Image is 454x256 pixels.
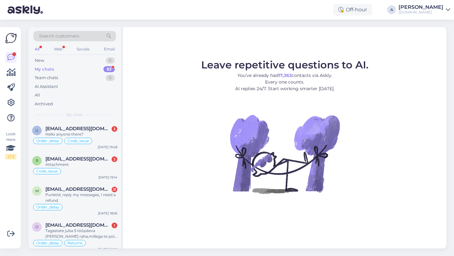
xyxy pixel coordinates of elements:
span: m [35,189,39,193]
div: Punktid, reply my messages, I need a refund [45,192,117,203]
span: malthenoah101@gmail.com [45,186,111,192]
div: My chats [35,66,54,73]
div: 83 [103,66,115,73]
span: Order_delay [36,139,59,143]
b: 17,363 [278,73,292,78]
div: All [33,45,41,53]
div: 31 [112,187,117,192]
span: Order_delay [36,241,59,245]
div: Look Here [5,131,16,160]
img: No Chat active [228,97,341,211]
span: olekorsolme@gmail.com [45,222,111,228]
div: A [387,5,396,14]
span: renemelb@gmail.com [45,156,111,162]
div: 1 [112,223,117,228]
div: Attachment [45,162,117,167]
div: Tagastate juba 5 tööpäeva [PERSON_NAME] raha,millega te pole hakkama saanud,mitte mingit toodet m... [45,228,117,239]
p: You’ve already had contacts via Askly. Every one counts. AI replies 24/7. Start working smarter [... [201,72,369,92]
div: 0 [106,75,115,81]
div: Team chats [35,75,58,81]
div: [DATE] 18:56 [98,211,117,216]
span: u [35,128,38,133]
div: 2 / 3 [5,154,16,160]
span: Search customers [39,33,79,39]
a: [PERSON_NAME][DOMAIN_NAME] [399,5,450,15]
img: Askly Logo [5,32,17,44]
div: Socials [75,45,91,53]
div: All [35,92,40,98]
div: 3 [112,126,117,132]
div: Off-hour [333,4,372,15]
div: 0 [106,57,115,64]
span: My chats [66,112,83,118]
div: [DATE] 19:14 [98,175,117,180]
div: Hello anyone there? [45,131,117,137]
div: Web [53,45,64,53]
div: New [35,57,44,64]
span: Returns [67,241,83,245]
span: Code_issue [67,139,89,143]
div: [PERSON_NAME] [399,5,443,10]
div: [DATE] 18:36 [98,247,117,252]
div: Archived [35,101,53,107]
div: 2 [112,156,117,162]
div: AI Assistant [35,84,58,90]
span: Code_issue [36,169,58,173]
span: o [35,224,38,229]
span: Order_delay [36,205,59,209]
span: uleesment@gmail.com [45,126,111,131]
span: Leave repetitive questions to AI. [201,59,369,71]
span: r [36,158,38,163]
div: Email [103,45,116,53]
div: [DOMAIN_NAME] [399,10,443,15]
div: [DATE] 19:48 [98,145,117,149]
